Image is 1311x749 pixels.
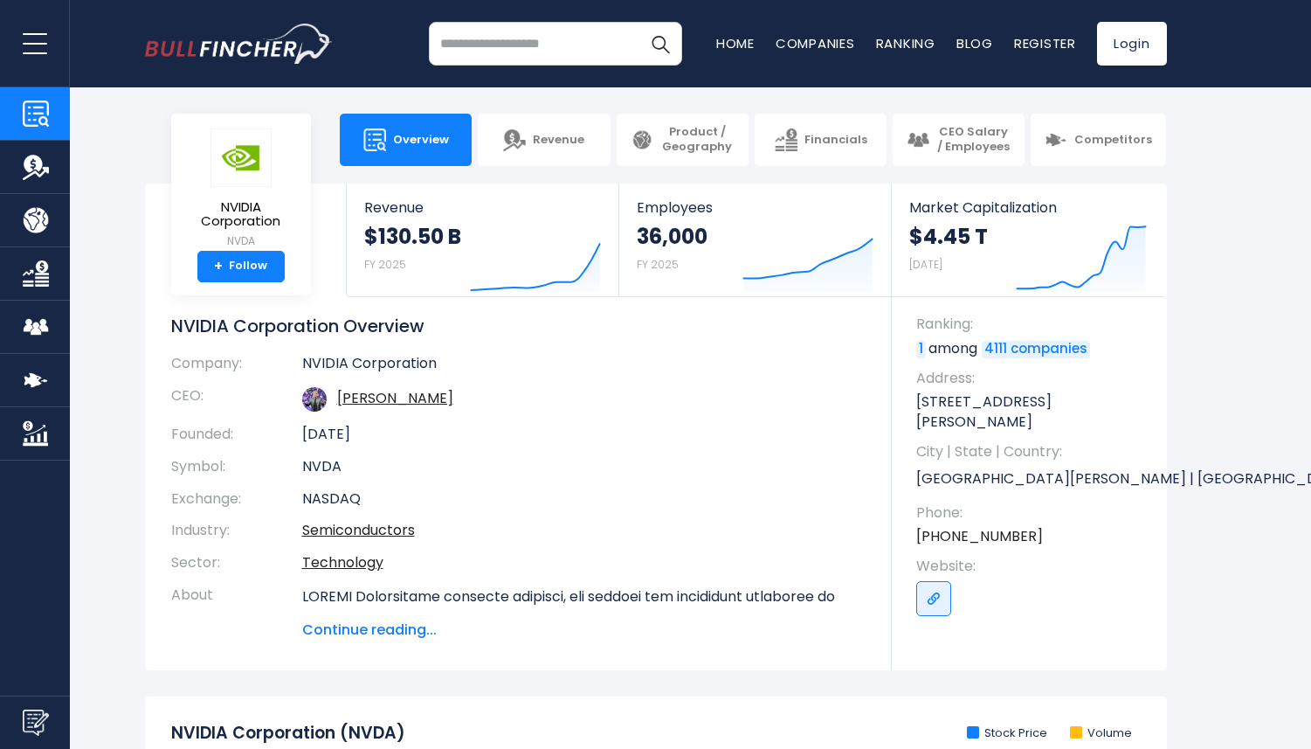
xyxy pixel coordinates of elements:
span: Financials [804,133,867,148]
td: NASDAQ [302,483,866,516]
a: +Follow [197,251,285,282]
strong: $130.50 B [364,223,461,250]
a: Blog [956,34,993,52]
small: [DATE] [909,257,942,272]
th: About [171,579,302,641]
th: Sector: [171,547,302,579]
li: Stock Price [967,726,1047,741]
a: Ranking [876,34,935,52]
a: Go to link [916,581,951,616]
span: Revenue [533,133,584,148]
a: Login [1097,22,1167,66]
a: Revenue $130.50 B FY 2025 [347,184,618,296]
span: Ranking: [916,315,1149,334]
span: NVIDIA Corporation [185,200,297,229]
th: CEO: [171,380,302,419]
small: NVDA [185,233,297,249]
li: Volume [1070,726,1132,741]
span: Website: [916,557,1149,576]
a: Financials [755,114,887,166]
strong: 36,000 [637,223,707,250]
strong: $4.45 T [909,223,988,250]
a: Technology [302,552,383,572]
a: [PHONE_NUMBER] [916,527,1043,546]
p: [GEOGRAPHIC_DATA][PERSON_NAME] | [GEOGRAPHIC_DATA] | US [916,467,1149,493]
span: Employees [637,199,873,216]
small: FY 2025 [364,257,406,272]
span: Competitors [1074,133,1152,148]
a: Register [1014,34,1076,52]
a: Home [716,34,755,52]
span: Revenue [364,199,601,216]
th: Exchange: [171,483,302,516]
strong: + [214,259,223,274]
th: Founded: [171,419,302,451]
a: CEO Salary / Employees [893,114,1025,166]
span: Product / Geography [660,125,735,155]
td: [DATE] [302,419,866,451]
p: among [916,339,1149,358]
a: Employees 36,000 FY 2025 [619,184,891,296]
button: Search [638,22,682,66]
a: Semiconductors [302,520,415,540]
span: City | State | Country: [916,442,1149,461]
a: Go to homepage [145,24,333,64]
a: Companies [776,34,855,52]
a: Competitors [1031,114,1166,166]
th: Industry: [171,515,302,547]
td: NVIDIA Corporation [302,355,866,380]
span: Address: [916,369,1149,388]
span: Overview [393,133,449,148]
h1: NVIDIA Corporation Overview [171,315,866,337]
img: bullfincher logo [145,24,333,64]
a: NVIDIA Corporation NVDA [184,128,298,251]
small: FY 2025 [637,257,679,272]
img: jensen-huang.jpg [302,387,327,412]
a: Market Capitalization $4.45 T [DATE] [892,184,1164,296]
a: 1 [916,341,926,358]
a: Revenue [478,114,610,166]
h2: NVIDIA Corporation (NVDA) [171,723,405,745]
th: Company: [171,355,302,380]
a: ceo [337,388,453,408]
a: Product / Geography [617,114,749,166]
span: Continue reading... [302,620,866,641]
a: 4111 companies [982,341,1090,358]
th: Symbol: [171,451,302,483]
span: CEO Salary / Employees [936,125,1011,155]
td: NVDA [302,451,866,483]
p: [STREET_ADDRESS][PERSON_NAME] [916,392,1149,432]
a: Overview [340,114,472,166]
span: Market Capitalization [909,199,1147,216]
span: Phone: [916,503,1149,523]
